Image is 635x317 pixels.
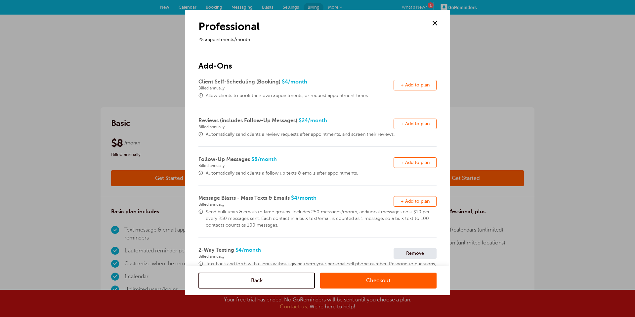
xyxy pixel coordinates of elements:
span: Text back and forth with clients without giving them your personal cell phone number. Respond to ... [206,261,437,274]
span: 2-Way Texting [198,247,234,253]
span: Follow-Up Messages [198,156,250,162]
a: Back [198,273,315,289]
button: + Add to plan [394,119,437,129]
span: $4 [198,195,394,207]
span: Billed annually [198,163,394,168]
span: Client Self-Scheduling (Booking) [198,79,280,85]
span: /month [242,247,261,253]
span: Message Blasts - Mass Texts & Emails [198,195,290,201]
button: + Add to plan [394,196,437,207]
span: Billed annually [198,202,394,207]
button: + Add to plan [394,157,437,168]
span: Billed annually [198,125,394,129]
span: /month [288,79,307,85]
span: Send bulk texts & emails to large groups. Includes 250 messages/month, additional messages cost $... [206,209,437,229]
span: /month [308,118,327,124]
span: Allow clients to book their own appointments, or request appointment times. [206,92,437,99]
span: Billed annually [198,86,394,90]
span: + Add to plan [401,121,430,126]
h2: Add-Ons [198,50,437,71]
span: Automatically send clients a follow up texts & emails after appointments. [206,170,437,177]
span: $4 [198,79,394,90]
h1: Professional [198,20,422,33]
span: Billed annually [198,254,394,259]
button: + Add to plan [394,80,437,90]
span: + Add to plan [401,199,430,204]
button: Remove [394,248,437,259]
a: Checkout [320,273,437,289]
span: Automatically send clients a review requests after appointments, and screen their reviews. [206,131,437,138]
span: + Add to plan [401,82,430,87]
span: + Add to plan [401,160,430,165]
span: Remove [406,251,424,256]
span: /month [297,195,317,201]
span: /month [258,156,277,162]
p: 25 appointments/month [198,36,422,43]
span: Reviews (includes Follow-Up Messages) [198,118,297,124]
